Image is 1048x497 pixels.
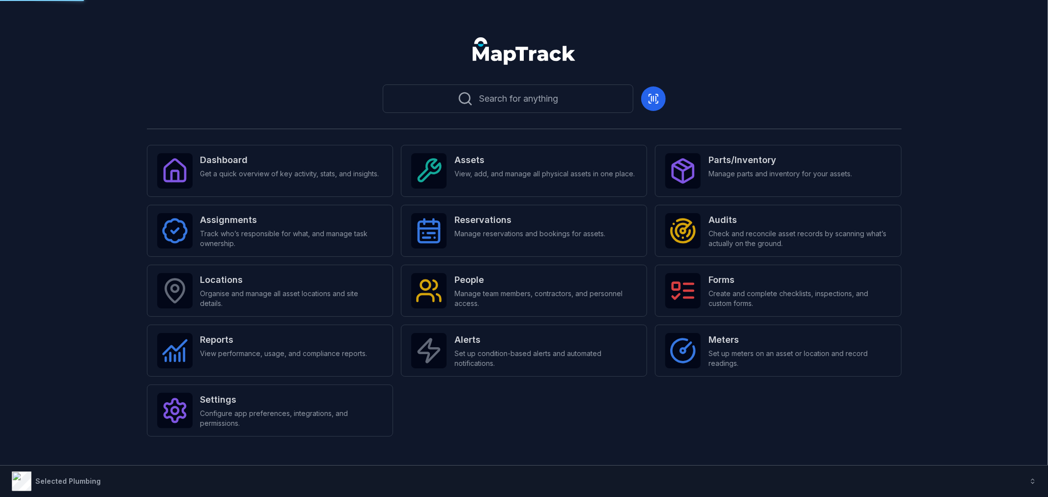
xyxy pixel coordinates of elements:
[147,265,393,317] a: LocationsOrganise and manage all asset locations and site details.
[200,409,383,428] span: Configure app preferences, integrations, and permissions.
[708,349,891,368] span: Set up meters on an asset or location and record readings.
[655,205,901,257] a: AuditsCheck and reconcile asset records by scanning what’s actually on the ground.
[454,229,605,239] span: Manage reservations and bookings for assets.
[401,325,647,377] a: AlertsSet up condition-based alerts and automated notifications.
[457,37,592,65] nav: Global
[200,393,383,407] strong: Settings
[200,229,383,248] span: Track who’s responsible for what, and manage task ownership.
[454,169,635,179] span: View, add, and manage all physical assets in one place.
[147,385,393,437] a: SettingsConfigure app preferences, integrations, and permissions.
[401,265,647,317] a: PeopleManage team members, contractors, and personnel access.
[708,273,891,287] strong: Forms
[454,333,637,347] strong: Alerts
[200,273,383,287] strong: Locations
[454,273,637,287] strong: People
[708,333,891,347] strong: Meters
[200,349,368,359] span: View performance, usage, and compliance reports.
[454,289,637,308] span: Manage team members, contractors, and personnel access.
[200,153,379,167] strong: Dashboard
[200,169,379,179] span: Get a quick overview of key activity, stats, and insights.
[383,84,633,113] button: Search for anything
[454,213,605,227] strong: Reservations
[708,229,891,248] span: Check and reconcile asset records by scanning what’s actually on the ground.
[147,205,393,257] a: AssignmentsTrack who’s responsible for what, and manage task ownership.
[655,145,901,197] a: Parts/InventoryManage parts and inventory for your assets.
[655,325,901,377] a: MetersSet up meters on an asset or location and record readings.
[147,145,393,197] a: DashboardGet a quick overview of key activity, stats, and insights.
[708,289,891,308] span: Create and complete checklists, inspections, and custom forms.
[200,213,383,227] strong: Assignments
[35,477,101,485] strong: Selected Plumbing
[708,213,891,227] strong: Audits
[200,289,383,308] span: Organise and manage all asset locations and site details.
[147,325,393,377] a: ReportsView performance, usage, and compliance reports.
[479,92,558,106] span: Search for anything
[708,169,852,179] span: Manage parts and inventory for your assets.
[401,205,647,257] a: ReservationsManage reservations and bookings for assets.
[200,333,368,347] strong: Reports
[454,153,635,167] strong: Assets
[655,265,901,317] a: FormsCreate and complete checklists, inspections, and custom forms.
[454,349,637,368] span: Set up condition-based alerts and automated notifications.
[708,153,852,167] strong: Parts/Inventory
[401,145,647,197] a: AssetsView, add, and manage all physical assets in one place.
